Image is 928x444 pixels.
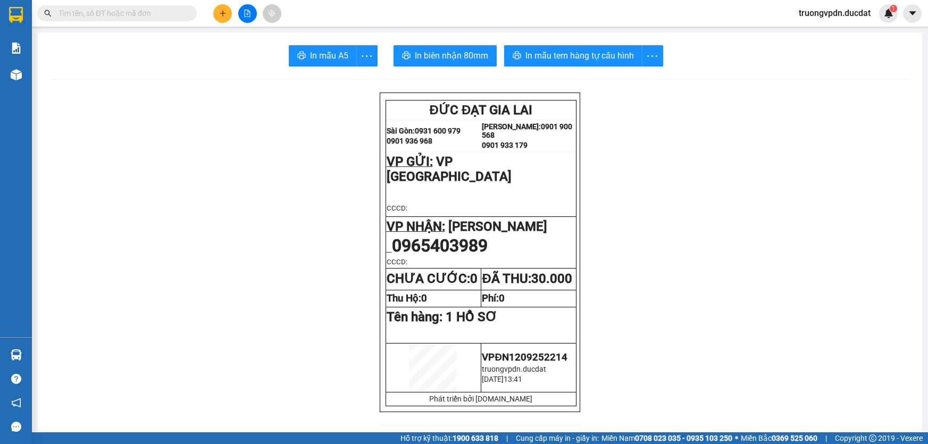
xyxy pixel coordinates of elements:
[482,365,546,373] span: truongvpdn.ducdat
[642,45,663,66] button: more
[387,137,432,145] strong: 0901 936 968
[635,434,732,442] strong: 0708 023 035 - 0935 103 250
[741,432,817,444] span: Miền Bắc
[531,271,572,286] span: 30.000
[482,122,572,139] strong: 0901 900 568
[387,271,478,286] strong: CHƯA CƯỚC:
[482,351,567,363] span: VPĐN1209252214
[213,4,232,23] button: plus
[11,69,22,80] img: warehouse-icon
[482,271,572,286] strong: ĐÃ THU:
[387,258,407,266] span: CCCD:
[790,6,879,20] span: truongvpdn.ducdat
[884,9,893,18] img: icon-new-feature
[504,45,642,66] button: printerIn mẫu tem hàng tự cấu hình
[387,127,415,135] strong: Sài Gòn:
[499,292,505,304] span: 0
[415,127,461,135] strong: 0931 600 979
[386,392,576,406] td: Phát triển bởi [DOMAIN_NAME]
[219,10,227,17] span: plus
[387,154,512,184] span: VP [GEOGRAPHIC_DATA]
[903,4,922,23] button: caret-down
[400,432,498,444] span: Hỗ trợ kỹ thuật:
[869,434,876,442] span: copyright
[482,375,504,383] span: [DATE]
[470,271,478,286] span: 0
[601,432,732,444] span: Miền Nam
[310,49,348,62] span: In mẫu A5
[890,5,897,12] sup: 1
[297,51,306,61] span: printer
[482,292,505,304] strong: Phí:
[446,309,497,324] span: 1 HỒ SƠ
[394,45,497,66] button: printerIn biên nhận 80mm
[11,349,22,361] img: warehouse-icon
[402,51,411,61] span: printer
[772,434,817,442] strong: 0369 525 060
[44,10,52,17] span: search
[357,49,377,63] span: more
[387,219,445,234] span: VP NHẬN:
[387,204,407,212] span: CCCD:
[244,10,251,17] span: file-add
[525,49,634,62] span: In mẫu tem hàng tự cấu hình
[11,422,21,432] span: message
[891,5,895,12] span: 1
[482,122,541,131] strong: [PERSON_NAME]:
[448,219,547,234] span: [PERSON_NAME]
[482,141,528,149] strong: 0901 933 179
[387,292,427,304] strong: Thu Hộ:
[392,236,488,256] span: 0965403989
[263,4,281,23] button: aim
[289,45,357,66] button: printerIn mẫu A5
[387,309,497,324] span: Tên hàng:
[238,4,257,23] button: file-add
[268,10,275,17] span: aim
[908,9,917,18] span: caret-down
[513,51,521,61] span: printer
[642,49,663,63] span: more
[356,45,378,66] button: more
[58,7,184,19] input: Tìm tên, số ĐT hoặc mã đơn
[11,398,21,408] span: notification
[11,374,21,384] span: question-circle
[516,432,599,444] span: Cung cấp máy in - giấy in:
[504,375,522,383] span: 13:41
[421,292,427,304] span: 0
[387,154,433,169] span: VP GỬI:
[430,103,533,118] span: ĐỨC ĐẠT GIA LAI
[825,432,827,444] span: |
[11,43,22,54] img: solution-icon
[415,49,488,62] span: In biên nhận 80mm
[453,434,498,442] strong: 1900 633 818
[735,436,738,440] span: ⚪️
[9,7,23,23] img: logo-vxr
[506,432,508,444] span: |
